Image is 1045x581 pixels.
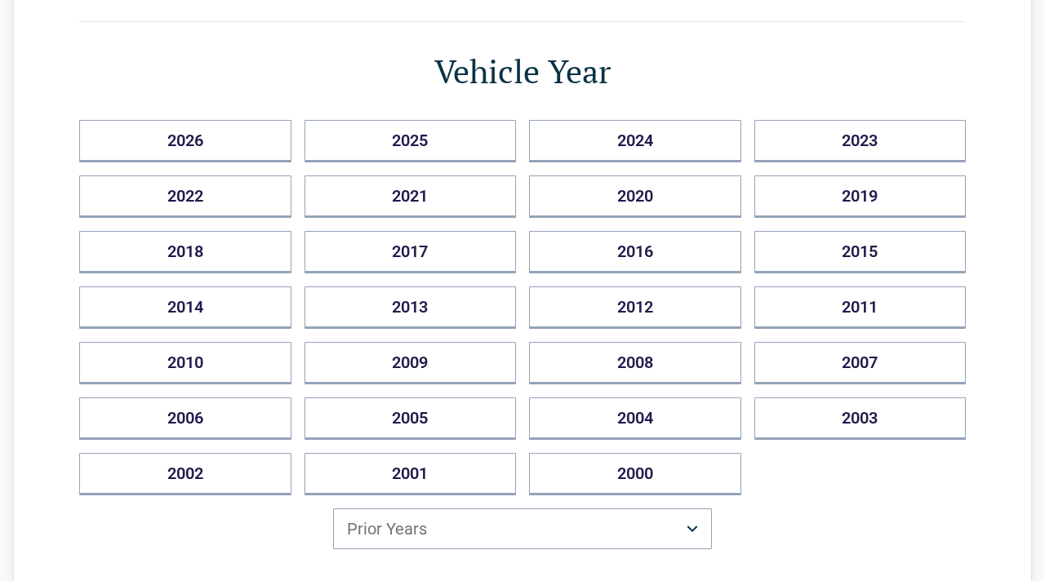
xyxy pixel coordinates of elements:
button: 2024 [529,120,741,162]
button: 2008 [529,342,741,384]
button: 2011 [754,286,967,329]
button: 2002 [79,453,291,495]
button: Prior Years [333,508,712,549]
button: 2026 [79,120,291,162]
button: 2018 [79,231,291,273]
button: 2003 [754,397,967,440]
button: 2016 [529,231,741,273]
button: 2017 [305,231,517,273]
button: 2007 [754,342,967,384]
button: 2006 [79,397,291,440]
button: 2000 [529,453,741,495]
h1: Vehicle Year [79,48,966,94]
button: 2020 [529,175,741,218]
button: 2021 [305,175,517,218]
button: 2023 [754,120,967,162]
button: 2012 [529,286,741,329]
button: 2015 [754,231,967,273]
button: 2004 [529,397,741,440]
button: 2025 [305,120,517,162]
button: 2009 [305,342,517,384]
button: 2001 [305,453,517,495]
button: 2010 [79,342,291,384]
button: 2014 [79,286,291,329]
button: 2022 [79,175,291,218]
button: 2019 [754,175,967,218]
button: 2013 [305,286,517,329]
button: 2005 [305,397,517,440]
